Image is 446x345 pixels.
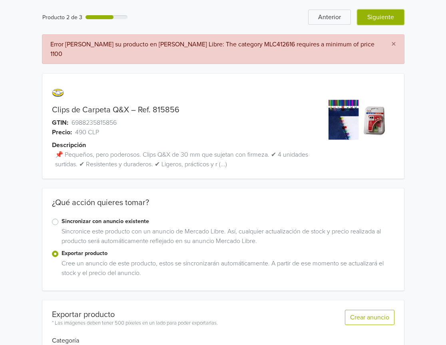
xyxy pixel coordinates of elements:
[62,217,394,226] label: Sincronizar con anuncio existente
[58,259,394,281] div: Cree un anuncio de este producto, estos se sincronizarán automáticamente. A partir de ese momento...
[391,38,396,50] span: ×
[72,118,117,128] span: 6988235815856
[55,150,323,169] span: 📌 Pequeños, pero poderosos. Clips Q&X de 30 mm que sujetan con firmeza. ✔ 4 unidades surtidas. ✔ ...
[52,140,86,150] span: Descripción
[345,310,394,325] button: Crear anuncio
[329,90,389,150] img: product_image
[52,327,394,345] h6: Categoría
[52,118,68,128] span: GTIN:
[42,198,404,217] div: ¿Qué acción quieres tomar?
[50,40,378,59] div: Error [PERSON_NAME] su producto en [PERSON_NAME] Libre: The category MLC412616 requires a minimum...
[42,13,82,22] div: Producto 2 de 3
[52,310,218,319] div: Exportar producto
[308,10,351,25] button: Anterior
[383,35,404,54] button: Close
[75,128,99,137] span: 490 CLP
[52,105,179,115] a: Clips de Carpeta Q&X – Ref. 815856
[357,10,404,25] button: Siguiente
[58,227,394,249] div: Sincronice este producto con un anuncio de Mercado Libre. Así, cualquier actualización de stock y...
[52,128,72,137] span: Precio:
[52,319,218,327] div: * Las imágenes deben tener 500 píxeles en un lado para poder exportarlas.
[62,249,394,258] label: Exportar producto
